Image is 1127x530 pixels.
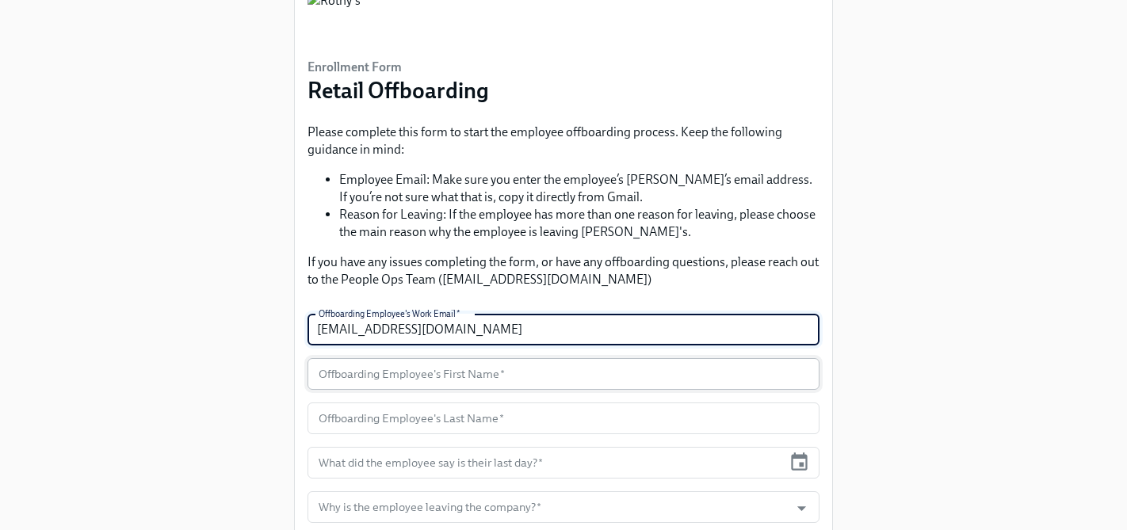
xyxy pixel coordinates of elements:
[339,171,819,206] li: Employee Email: Make sure you enter the employee’s [PERSON_NAME]’s email address. If you’re not s...
[308,59,489,76] h6: Enrollment Form
[308,76,489,105] h3: Retail Offboarding
[789,496,814,520] button: Open
[308,447,782,479] input: MM/DD/YYYY
[308,254,819,288] p: If you have any issues completing the form, or have any offboarding questions, please reach out t...
[339,206,819,241] li: Reason for Leaving: If the employee has more than one reason for leaving, please choose the main ...
[308,124,819,158] p: Please complete this form to start the employee offboarding process. Keep the following guidance ...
